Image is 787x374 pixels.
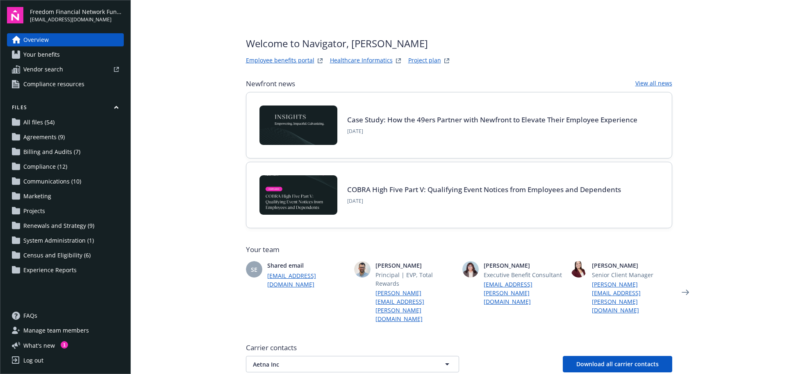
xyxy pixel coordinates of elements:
a: Vendor search [7,63,124,76]
a: Employee benefits portal [246,56,314,66]
img: photo [462,261,479,278]
a: [PERSON_NAME][EMAIL_ADDRESS][PERSON_NAME][DOMAIN_NAME] [592,280,672,314]
span: [PERSON_NAME] [375,261,456,270]
a: Communications (10) [7,175,124,188]
a: Case Study: How the 49ers Partner with Newfront to Elevate Their Employee Experience [347,115,637,124]
a: Census and Eligibility (6) [7,249,124,262]
a: Overview [7,33,124,46]
button: Files [7,104,124,114]
span: Executive Benefit Consultant [484,271,564,279]
span: Shared email [267,261,348,270]
a: View all news [635,79,672,89]
a: System Administration (1) [7,234,124,247]
a: Manage team members [7,324,124,337]
span: [DATE] [347,128,637,135]
span: Newfront news [246,79,295,89]
span: Agreements (9) [23,131,65,144]
span: FAQs [23,309,37,322]
span: Compliance (12) [23,160,67,173]
span: Freedom Financial Network Funding, LLC [30,7,124,16]
span: Vendor search [23,63,63,76]
span: Experience Reports [23,264,77,277]
a: Billing and Audits (7) [7,145,124,158]
a: Experience Reports [7,264,124,277]
span: System Administration (1) [23,234,94,247]
a: [EMAIL_ADDRESS][DOMAIN_NAME] [267,271,348,289]
a: Project plan [408,56,441,66]
a: striveWebsite [315,56,325,66]
span: What ' s new [23,341,55,350]
span: Census and Eligibility (6) [23,249,91,262]
span: Download all carrier contacts [576,360,659,368]
span: Billing and Audits (7) [23,145,80,158]
span: Your team [246,245,672,255]
span: Senior Client Manager [592,271,672,279]
a: COBRA High Five Part V: Qualifying Event Notices from Employees and Dependents [347,185,621,194]
a: FAQs [7,309,124,322]
img: Card Image - INSIGHTS copy.png [259,106,337,145]
span: [PERSON_NAME] [592,261,672,270]
a: Marketing [7,190,124,203]
img: photo [571,261,587,278]
a: All files (54) [7,116,124,129]
a: Projects [7,204,124,218]
a: Compliance (12) [7,160,124,173]
a: Healthcare Informatics [330,56,393,66]
div: 1 [61,341,68,349]
span: [PERSON_NAME] [484,261,564,270]
a: Renewals and Strategy (9) [7,219,124,232]
span: Projects [23,204,45,218]
span: Principal | EVP, Total Rewards [375,271,456,288]
button: Aetna Inc [246,356,459,372]
span: Your benefits [23,48,60,61]
a: springbukWebsite [393,56,403,66]
a: Agreements (9) [7,131,124,144]
button: Freedom Financial Network Funding, LLC[EMAIL_ADDRESS][DOMAIN_NAME] [30,7,124,23]
a: Next [679,286,692,299]
a: [PERSON_NAME][EMAIL_ADDRESS][PERSON_NAME][DOMAIN_NAME] [375,289,456,323]
button: What's new1 [7,341,68,350]
span: Welcome to Navigator , [PERSON_NAME] [246,36,452,51]
a: Your benefits [7,48,124,61]
img: photo [354,261,371,278]
a: Compliance resources [7,78,124,91]
span: SE [251,265,257,274]
img: navigator-logo.svg [7,7,23,23]
span: [DATE] [347,197,621,205]
button: Download all carrier contacts [563,356,672,372]
span: Communications (10) [23,175,81,188]
span: Renewals and Strategy (9) [23,219,94,232]
span: Manage team members [23,324,89,337]
span: All files (54) [23,116,55,129]
span: Overview [23,33,49,46]
span: Aetna Inc [253,360,423,369]
a: [EMAIL_ADDRESS][PERSON_NAME][DOMAIN_NAME] [484,280,564,306]
img: BLOG-Card Image - Compliance - COBRA High Five Pt 5 - 09-11-25.jpg [259,175,337,215]
span: Carrier contacts [246,343,672,353]
div: Log out [23,354,43,367]
span: Compliance resources [23,78,84,91]
span: [EMAIL_ADDRESS][DOMAIN_NAME] [30,16,124,23]
span: Marketing [23,190,51,203]
a: projectPlanWebsite [442,56,452,66]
